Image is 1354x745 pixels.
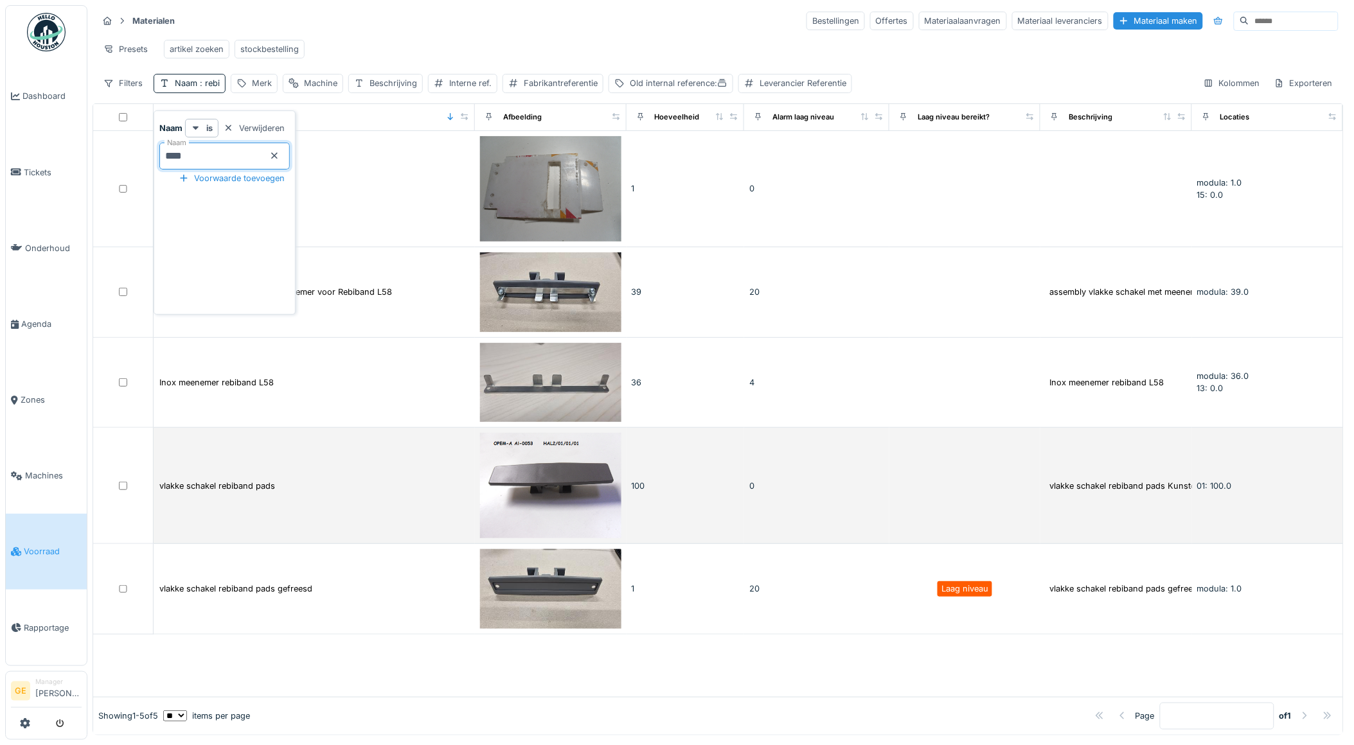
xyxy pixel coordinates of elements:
img: Afschermdeksel rebiband [480,136,621,241]
strong: Materialen [127,15,180,27]
div: Beschrijving [370,77,417,89]
img: vlakke schakel rebiband pads gefreesd [480,549,621,628]
div: Bestellingen [806,12,865,30]
div: Page [1136,710,1155,722]
li: GE [11,681,30,701]
div: 0 [749,480,884,492]
span: modula: 36.0 [1197,371,1249,381]
img: assembly vlakke schakel met meenemer voor Rebiband L58 [480,252,621,331]
strong: of 1 [1279,710,1292,722]
img: vlakke schakel rebiband pads [480,433,621,538]
div: Inox meenemer rebiband L58 [159,376,274,389]
span: : [715,78,727,88]
div: Locaties [1220,112,1250,123]
span: Voorraad [24,545,82,557]
span: 15: 0.0 [1197,190,1224,200]
li: [PERSON_NAME] [35,677,82,705]
div: Leverancier Referentie [760,77,846,89]
img: Inox meenemer rebiband L58 [480,343,621,422]
div: Voorwaarde toevoegen [174,170,290,187]
div: Filters [98,74,148,92]
div: Inox meenemer rebiband L58 [1049,376,1164,389]
div: Manager [35,677,82,687]
div: stockbestelling [240,43,299,55]
div: vlakke schakel rebiband pads Kunstofplaat meen... [1049,480,1249,492]
div: Materiaalaanvragen [919,12,1007,30]
div: Showing 1 - 5 of 5 [98,710,158,722]
div: 36 [632,376,740,389]
div: 20 [749,583,884,595]
div: Offertes [870,12,914,30]
strong: Naam [159,122,183,134]
div: Old internal reference [630,77,727,89]
span: modula: 1.0 [1197,178,1242,188]
div: 1 [632,182,740,195]
div: vlakke schakel rebiband pads gefreesd [159,583,312,595]
div: Merk [252,77,272,89]
div: 100 [632,480,740,492]
span: Agenda [21,318,82,330]
strong: is [206,122,213,134]
span: modula: 39.0 [1197,287,1249,297]
div: Afbeelding [503,112,542,123]
div: Machine [304,77,337,89]
div: 20 [749,286,884,298]
div: vlakke schakel rebiband pads [159,480,275,492]
div: Hoeveelheid [655,112,700,123]
span: Dashboard [22,90,82,102]
span: Machines [25,469,82,482]
div: vlakke schakel rebiband pads gefreesd voor mont... [1049,583,1253,595]
div: Materiaal maken [1114,12,1203,30]
img: Badge_color-CXgf-gQk.svg [27,13,66,51]
div: 0 [749,182,884,195]
div: Verwijderen [218,119,290,137]
span: 01: 100.0 [1197,481,1232,491]
div: Kolommen [1198,74,1266,92]
span: Zones [21,394,82,406]
div: Materiaal leveranciers [1012,12,1109,30]
div: Interne ref. [449,77,492,89]
div: Exporteren [1269,74,1339,92]
span: Tickets [24,166,82,179]
div: Alarm laag niveau [772,112,834,123]
div: 4 [749,376,884,389]
div: Laag niveau bereikt? [918,112,990,123]
span: modula: 1.0 [1197,584,1242,593]
div: Presets [98,40,154,58]
div: artikel zoeken [170,43,224,55]
span: Onderhoud [25,242,82,254]
div: Beschrijving [1069,112,1112,123]
div: Naam [175,77,220,89]
label: Naam [165,137,189,148]
span: Rapportage [24,622,82,634]
div: Fabrikantreferentie [524,77,598,89]
span: 13: 0.0 [1197,383,1224,393]
div: items per page [163,710,250,722]
div: 39 [632,286,740,298]
span: : rebi [197,78,220,88]
div: assembly vlakke schakel met meenemer voor Rebib... [1049,286,1258,298]
div: 1 [632,583,740,595]
div: Laag niveau [941,583,988,595]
